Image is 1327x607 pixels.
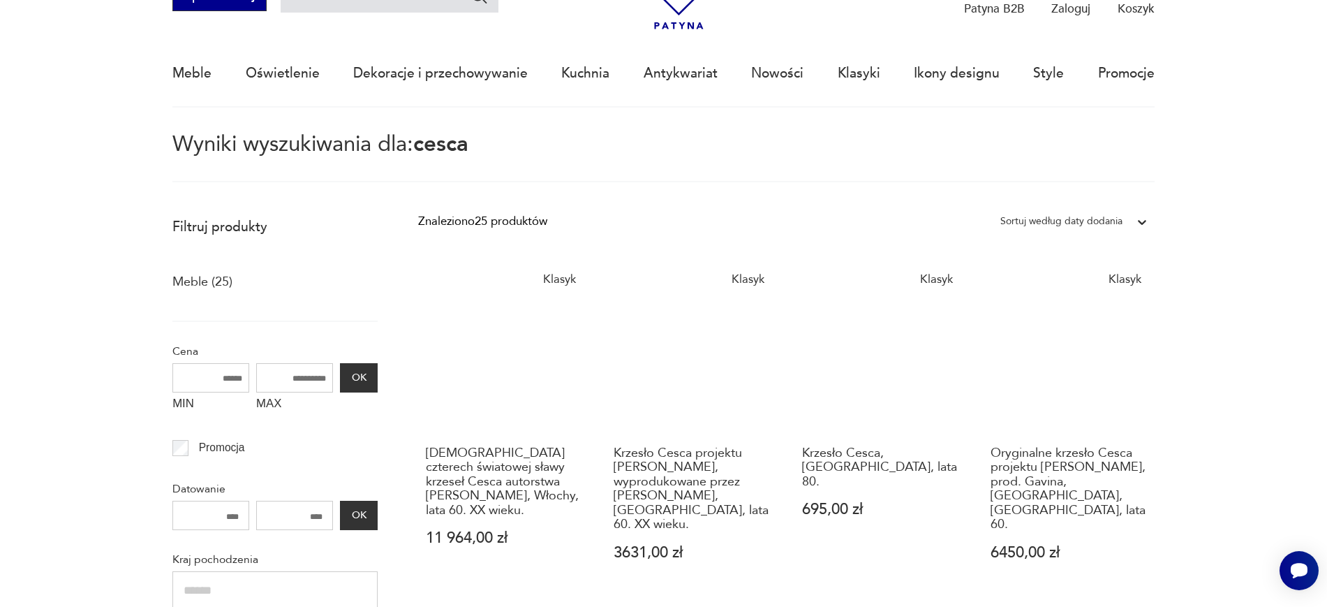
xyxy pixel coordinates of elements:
p: Datowanie [172,480,378,498]
iframe: Smartsupp widget button [1280,551,1319,590]
h3: Krzesło Cesca, [GEOGRAPHIC_DATA], lata 80. [802,446,958,489]
button: OK [340,501,378,530]
a: Oświetlenie [246,41,320,105]
p: Filtruj produkty [172,218,378,236]
a: Nowości [751,41,803,105]
p: Promocja [199,439,245,457]
a: Meble (25) [172,270,232,294]
a: Meble [172,41,212,105]
a: Ikony designu [914,41,1000,105]
p: Zaloguj [1051,1,1090,17]
p: Wyniki wyszukiwania dla: [172,134,1155,182]
p: Patyna B2B [964,1,1025,17]
button: OK [340,363,378,393]
p: 6450,00 zł [991,546,1147,560]
a: Promocje [1098,41,1155,105]
p: Kraj pochodzenia [172,550,378,569]
p: Koszyk [1118,1,1155,17]
h3: Krzesło Cesca projektu [PERSON_NAME], wyprodukowane przez [PERSON_NAME], [GEOGRAPHIC_DATA], lata ... [614,446,770,532]
p: Cena [172,342,378,360]
a: KlasykOryginalne krzesło Cesca projektu Marcela Breuera, prod. Gavina, Bolonia, Włochy, lata 60.O... [983,261,1155,592]
span: cesca [413,129,468,159]
p: 3631,00 zł [614,546,770,560]
h3: Oryginalne krzesło Cesca projektu [PERSON_NAME], prod. Gavina, [GEOGRAPHIC_DATA], [GEOGRAPHIC_DAT... [991,446,1147,532]
a: Kuchnia [561,41,609,105]
p: 695,00 zł [802,502,958,517]
a: Klasyki [838,41,880,105]
a: KlasykZestaw czterech światowej sławy krzeseł Cesca autorstwa Marcela Breuera, Włochy, lata 60. X... [418,261,590,592]
a: Dekoracje i przechowywanie [353,41,528,105]
label: MIN [172,393,249,419]
a: KlasykKrzesło Cesca, Włochy, lata 80.Krzesło Cesca, [GEOGRAPHIC_DATA], lata 80.695,00 zł [794,261,966,592]
a: Antykwariat [644,41,718,105]
div: Znaleziono 25 produktów [418,212,547,231]
h3: [DEMOGRAPHIC_DATA] czterech światowej sławy krzeseł Cesca autorstwa [PERSON_NAME], Włochy, lata 6... [426,446,582,518]
div: Sortuj według daty dodania [1000,212,1122,231]
p: 11 964,00 zł [426,531,582,546]
a: Style [1033,41,1064,105]
a: KlasykKrzesło Cesca projektu Marcela Breuera, wyprodukowane przez Gavina, Włochy, lata 60. XX wie... [607,261,778,592]
label: MAX [256,393,333,419]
